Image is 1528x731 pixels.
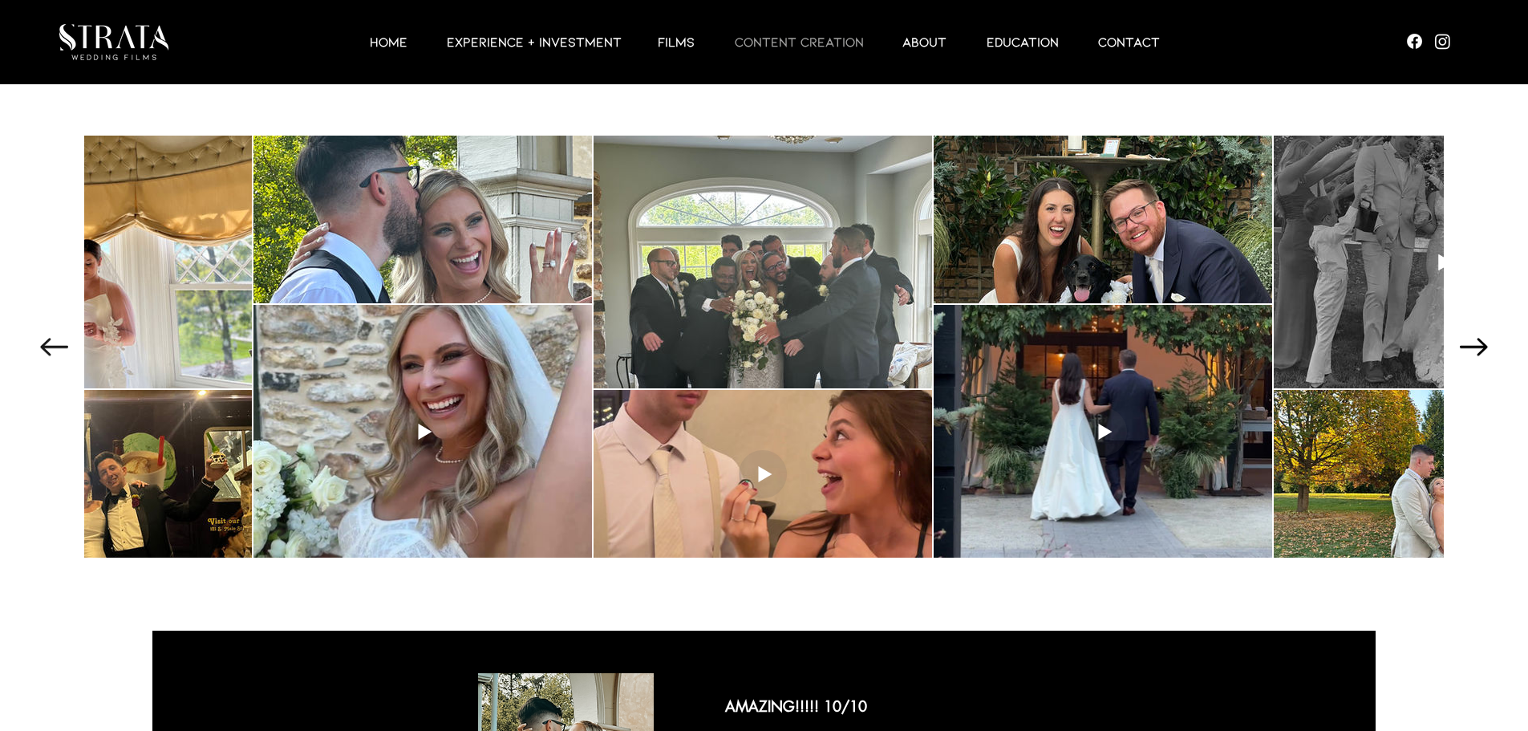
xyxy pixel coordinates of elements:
p: EDUCATION [979,32,1067,51]
span: AMAZING!!!!! 10/10 [725,696,867,716]
a: CONTENT CREATION [715,32,882,51]
a: ABOUT [882,32,967,51]
nav: Site [152,32,1376,51]
button: Previous Item [40,338,68,355]
p: Films [650,32,703,51]
a: EXPERIENCE + INVESTMENT [427,32,638,51]
p: EXPERIENCE + INVESTMENT [439,32,630,51]
a: Films [638,32,715,51]
a: HOME [350,32,427,51]
button: Next Item [1460,338,1488,355]
img: LUX STRATA TEST_edited.png [59,24,168,60]
p: CONTENT CREATION [727,32,872,51]
p: Contact [1090,32,1168,51]
a: EDUCATION [967,32,1078,51]
a: Contact [1078,32,1179,51]
ul: Social Bar [1404,31,1453,51]
p: ABOUT [894,32,954,51]
p: HOME [362,32,415,51]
